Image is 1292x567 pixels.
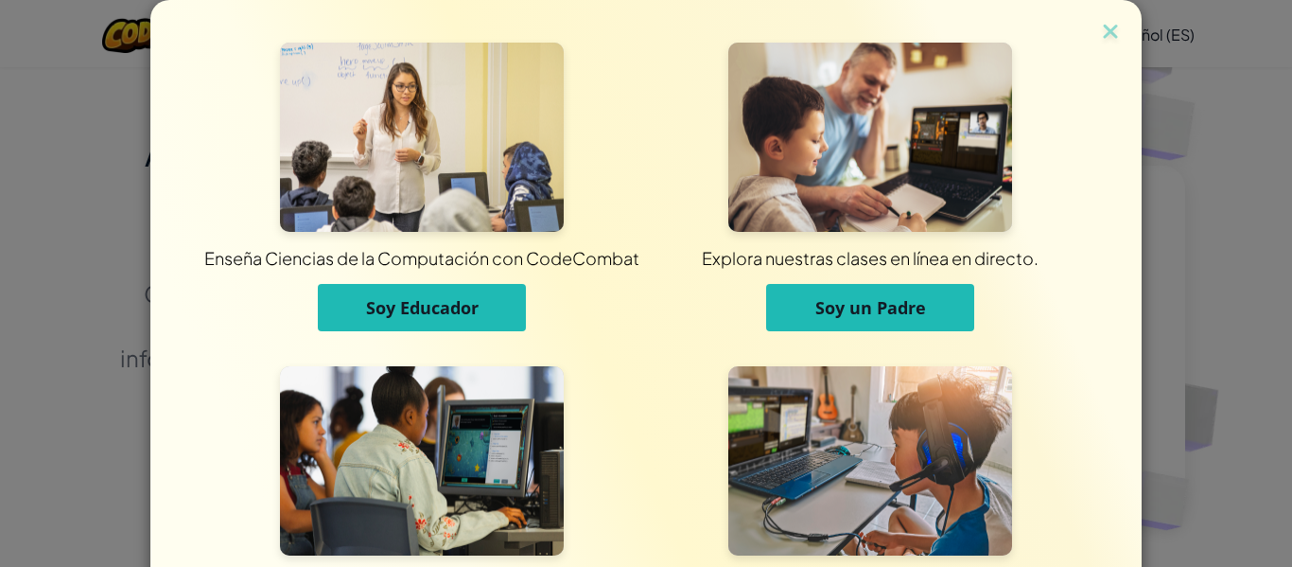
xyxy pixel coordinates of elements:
span: Soy un Padre [815,296,926,319]
img: close icon [1098,19,1123,47]
button: Soy Educador [318,284,526,331]
img: Para Individuos [728,366,1012,556]
img: Para Padres [728,43,1012,232]
button: Soy un Padre [766,284,974,331]
span: Soy Educador [366,296,479,319]
img: Para Estudiantes [280,366,564,556]
img: Para Educadores [280,43,564,232]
